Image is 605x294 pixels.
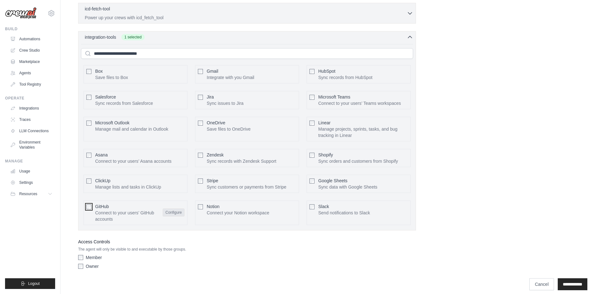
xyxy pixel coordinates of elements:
p: Sync issues to Jira [207,100,244,106]
span: Microsoft Teams [318,94,350,99]
span: OneDrive [207,120,225,125]
button: GitHub Connect to your users’ GitHub accounts [163,208,185,217]
a: LLM Connections [8,126,55,136]
span: 1 selected [121,34,145,40]
a: Tool Registry [8,79,55,89]
div: Manage [5,159,55,164]
span: Zendesk [207,152,224,157]
div: Build [5,26,55,31]
p: Sync records from HubSpot [318,74,372,81]
p: Power up your crews with icd_fetch_tool [85,14,407,21]
span: Shopify [318,152,333,157]
a: Settings [8,178,55,188]
label: Member [86,254,102,261]
img: Logo [5,7,37,19]
p: Manage projects, sprints, tasks, and bug tracking in Linear [318,126,408,139]
span: Jira [207,94,214,99]
span: Linear [318,120,331,125]
a: Agents [8,68,55,78]
a: Traces [8,115,55,125]
a: Automations [8,34,55,44]
p: Connect to your users’ Teams workspaces [318,100,401,106]
p: Sync customers or payments from Stripe [207,184,286,190]
p: Save files to OneDrive [207,126,251,132]
p: Connect to your users’ Asana accounts [95,158,171,164]
span: ClickUp [95,178,110,183]
button: Resources [8,189,55,199]
p: The agent will only be visible to and executable by those groups. [78,247,416,252]
p: Connect to your users’ GitHub accounts [95,210,158,222]
button: icd-fetch-tool Power up your crews with icd_fetch_tool [81,6,413,21]
span: Google Sheets [318,178,348,183]
a: Environment Variables [8,137,55,152]
p: Sync records with Zendesk Support [207,158,276,164]
p: Sync data with Google Sheets [318,184,377,190]
span: Box [95,69,103,74]
span: Slack [318,204,329,209]
span: Stripe [207,178,218,183]
label: Access Controls [78,238,416,246]
p: Save files to Box [95,74,128,81]
span: Gmail [207,69,218,74]
p: Manage mail and calendar in Outlook [95,126,168,132]
span: GitHub [95,204,109,209]
a: Integrations [8,103,55,113]
a: Cancel [529,278,554,290]
a: Marketplace [8,57,55,67]
div: Operate [5,96,55,101]
p: Integrate with you Gmail [207,74,254,81]
p: icd-fetch-tool [85,6,110,12]
label: Owner [86,263,99,269]
button: Logout [5,278,55,289]
span: Logout [28,281,40,286]
button: integration-tools 1 selected [81,34,413,40]
p: Manage lists and tasks in ClickUp [95,184,161,190]
p: Sync records from Salesforce [95,100,153,106]
span: HubSpot [318,69,335,74]
span: integration-tools [85,34,116,40]
a: Crew Studio [8,45,55,55]
span: Salesforce [95,94,116,99]
p: Connect your Notion workspace [207,210,269,216]
span: Asana [95,152,108,157]
span: Resources [19,191,37,196]
p: Send notifications to Slack [318,210,370,216]
span: Microsoft Outlook [95,120,130,125]
a: Usage [8,166,55,176]
span: Notion [207,204,219,209]
p: Sync orders and customers from Shopify [318,158,398,164]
